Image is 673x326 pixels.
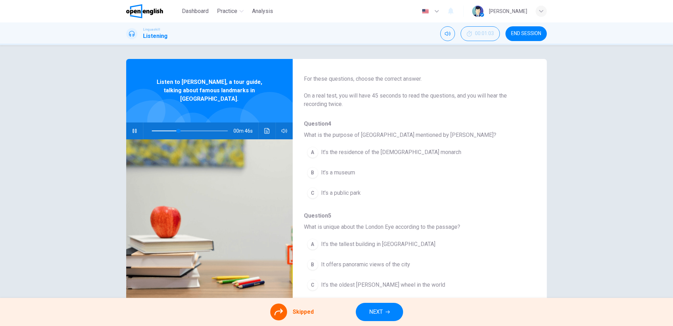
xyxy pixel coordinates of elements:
span: Practice [217,7,237,15]
div: Mute [440,26,455,41]
span: Linguaskill [143,27,160,32]
span: Listen to [PERSON_NAME], a tour guide, talking about famous landmarks in [GEOGRAPHIC_DATA]. [149,78,270,103]
span: What is the purpose of [GEOGRAPHIC_DATA] mentioned by [PERSON_NAME]? [304,131,524,139]
button: Click to see the audio transcription [261,122,273,139]
button: Analysis [249,5,276,18]
span: Question 5 [304,212,524,220]
div: Hide [461,26,500,41]
img: en [421,9,430,14]
button: Practice [214,5,246,18]
span: 00:01:03 [475,31,494,36]
img: OpenEnglish logo [126,4,163,18]
span: What is unique about the London Eye according to the passage? [304,223,524,231]
span: For these questions, choose the correct answer. [304,75,524,83]
span: NEXT [369,307,383,317]
img: Listen to Sarah, a tour guide, talking about famous landmarks in London. [126,139,293,303]
h1: Listening [143,32,168,40]
button: 00:01:03 [461,26,500,41]
button: NEXT [356,303,403,321]
span: Analysis [252,7,273,15]
span: Dashboard [182,7,209,15]
div: [PERSON_NAME] [489,7,527,15]
span: Question 4 [304,120,524,128]
img: Profile picture [472,6,483,17]
span: On a real test, you will have 45 seconds to read the questions, and you will hear the recording t... [304,92,524,108]
span: Skipped [293,308,314,316]
a: OpenEnglish logo [126,4,179,18]
span: 00m 46s [233,122,258,139]
span: END SESSION [511,31,541,36]
button: END SESSION [505,26,547,41]
button: Dashboard [179,5,211,18]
